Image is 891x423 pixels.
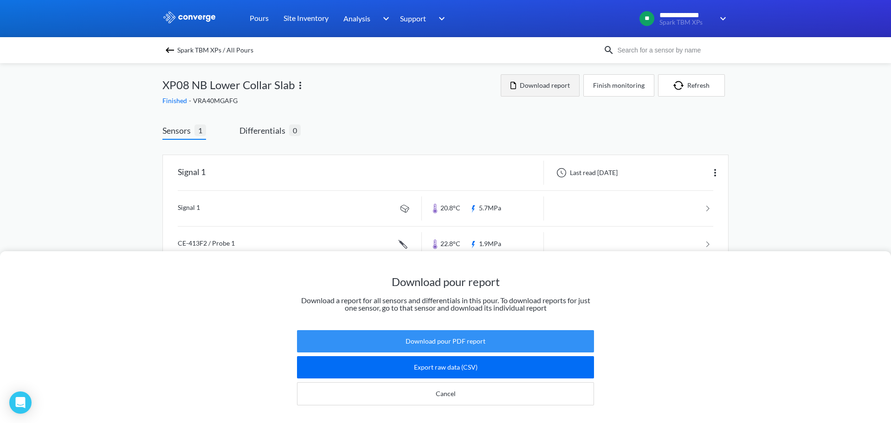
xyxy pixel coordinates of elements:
[297,356,594,378] button: Export raw data (CSV)
[714,13,729,24] img: downArrow.svg
[162,11,216,23] img: logo_ewhite.svg
[343,13,370,24] span: Analysis
[297,330,594,352] button: Download pour PDF report
[603,45,614,56] img: icon-search.svg
[164,45,175,56] img: backspace.svg
[297,274,594,289] h1: Download pour report
[297,297,594,312] p: Download a report for all sensors and differentials in this pour. To download reports for just on...
[433,13,447,24] img: downArrow.svg
[614,45,727,55] input: Search for a sensor by name
[400,13,426,24] span: Support
[177,44,253,57] span: Spark TBM XPs / All Pours
[297,382,594,405] button: Cancel
[9,391,32,414] div: Open Intercom Messenger
[659,19,714,26] span: Spark TBM XPs
[377,13,392,24] img: downArrow.svg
